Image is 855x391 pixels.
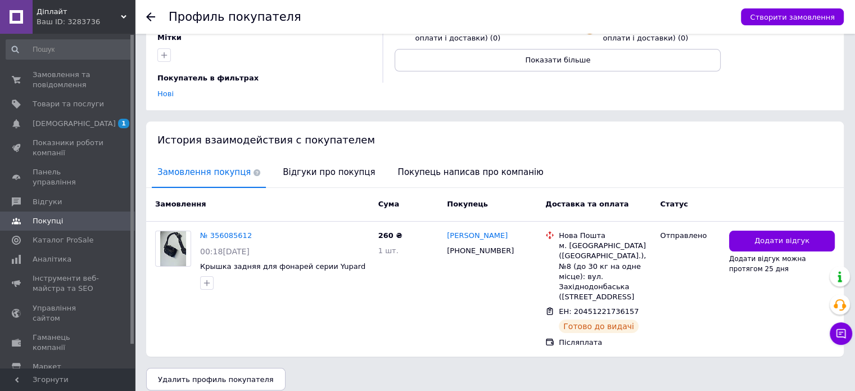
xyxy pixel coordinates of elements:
span: Аналітика [33,254,71,264]
div: м. [GEOGRAPHIC_DATA] ([GEOGRAPHIC_DATA].), №8 (до 30 кг на одне місце): вул. Західнодонбаська ([S... [559,241,651,302]
button: Чат з покупцем [830,322,852,345]
span: Відгуки [33,197,62,207]
div: [PHONE_NUMBER] [445,244,516,258]
span: Товари та послуги [33,99,104,109]
span: Показники роботи компанії [33,138,104,158]
span: Каталог ProSale [33,235,93,245]
span: Не дотримується домовленостей (щодо оплати і доставки) (0) [603,13,689,42]
span: [DEMOGRAPHIC_DATA] [33,119,116,129]
h1: Профиль покупателя [169,10,301,24]
span: 00:18[DATE] [200,247,250,256]
span: История взаимодействия с покупателем [157,134,375,146]
a: № 356085612 [200,231,252,240]
div: Готово до видачі [559,320,639,333]
span: Мітки [157,33,182,42]
div: Нова Пошта [559,231,651,241]
span: Статус [660,200,688,208]
span: Замовлення та повідомлення [33,70,104,90]
span: Cума [378,200,399,208]
span: Замовлення покупця [152,158,266,187]
span: Маркет [33,362,61,372]
input: Пошук [6,39,133,60]
img: Фото товару [160,231,187,266]
span: Панель управління [33,167,104,187]
span: Покупець написав про компанію [392,158,549,187]
span: ЕН: 20451221736157 [559,307,639,316]
a: Фото товару [155,231,191,267]
div: Покупатель в фильтрах [157,73,368,83]
span: Відгуки про покупця [277,158,381,187]
span: 260 ₴ [378,231,402,240]
span: Створити замовлення [750,13,835,21]
button: Удалить профиль покупателя [146,368,286,390]
a: Нові [157,89,174,98]
span: Додати відгук можна протягом 25 дня [729,255,806,273]
span: Інструменти веб-майстра та SEO [33,273,104,294]
span: Доставка та оплата [545,200,628,208]
a: [PERSON_NAME] [447,231,508,241]
span: Додати відгук [754,236,809,246]
button: Створити замовлення [741,8,844,25]
span: Управління сайтом [33,303,104,323]
span: Показати більше [525,56,590,64]
div: Отправлено [660,231,720,241]
div: Повернутися назад [146,12,155,21]
span: Покупці [33,216,63,226]
span: Гаманець компанії [33,332,104,353]
span: Покупець [447,200,488,208]
button: Додати відгук [729,231,835,251]
span: 1 [118,119,129,128]
a: Крышка задняя для фонарей серии Yupard [200,262,365,271]
span: 1 шт. [378,246,399,255]
span: Удалить профиль покупателя [158,375,274,384]
span: Замовлення [155,200,206,208]
span: Дотримується домовленостей (щодо оплати і доставки) (0) [415,13,501,42]
div: Ваш ID: 3283736 [37,17,135,27]
button: Показати більше [395,49,721,71]
span: Діплайт [37,7,121,17]
div: Післяплата [559,338,651,348]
